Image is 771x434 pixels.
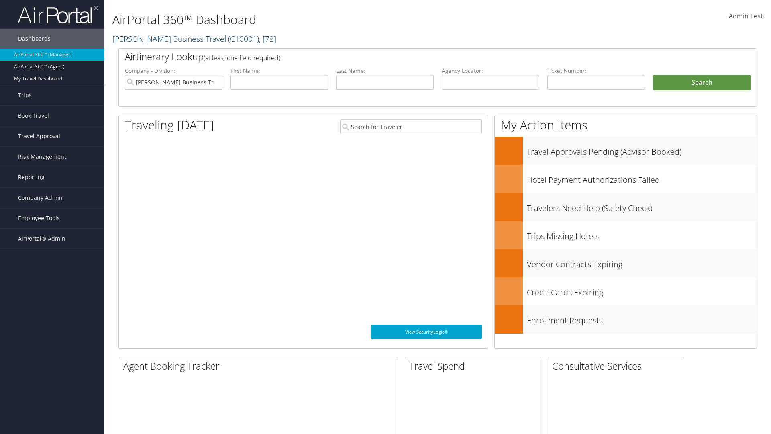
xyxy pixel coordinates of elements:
span: Admin Test [729,12,763,20]
a: Vendor Contracts Expiring [495,249,757,277]
h3: Trips Missing Hotels [527,227,757,242]
label: First Name: [230,67,328,75]
label: Last Name: [336,67,434,75]
h1: AirPortal 360™ Dashboard [112,11,546,28]
span: Risk Management [18,147,66,167]
span: Travel Approval [18,126,60,146]
span: (at least one field required) [204,53,280,62]
span: Employee Tools [18,208,60,228]
h3: Vendor Contracts Expiring [527,255,757,270]
a: View SecurityLogic® [371,325,482,339]
a: Hotel Payment Authorizations Failed [495,165,757,193]
a: Trips Missing Hotels [495,221,757,249]
span: ( C10001 ) [228,33,259,44]
h3: Travelers Need Help (Safety Check) [527,199,757,214]
h2: Agent Booking Tracker [123,359,398,373]
span: Trips [18,85,32,105]
a: Admin Test [729,4,763,29]
h1: My Action Items [495,117,757,133]
a: Credit Cards Expiring [495,277,757,305]
h2: Consultative Services [552,359,684,373]
button: Search [653,75,751,91]
h3: Hotel Payment Authorizations Failed [527,170,757,186]
label: Ticket Number: [547,67,645,75]
a: Travel Approvals Pending (Advisor Booked) [495,137,757,165]
h1: Traveling [DATE] [125,117,214,133]
span: Dashboards [18,29,51,49]
h3: Travel Approvals Pending (Advisor Booked) [527,142,757,158]
span: AirPortal® Admin [18,229,65,249]
a: Enrollment Requests [495,305,757,334]
h2: Travel Spend [409,359,541,373]
span: Reporting [18,167,45,187]
span: Book Travel [18,106,49,126]
h2: Airtinerary Lookup [125,50,698,63]
label: Company - Division: [125,67,222,75]
span: Company Admin [18,188,63,208]
a: Travelers Need Help (Safety Check) [495,193,757,221]
span: , [ 72 ] [259,33,276,44]
input: Search for Traveler [340,119,482,134]
label: Agency Locator: [442,67,539,75]
h3: Credit Cards Expiring [527,283,757,298]
h3: Enrollment Requests [527,311,757,326]
a: [PERSON_NAME] Business Travel [112,33,276,44]
img: airportal-logo.png [18,5,98,24]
